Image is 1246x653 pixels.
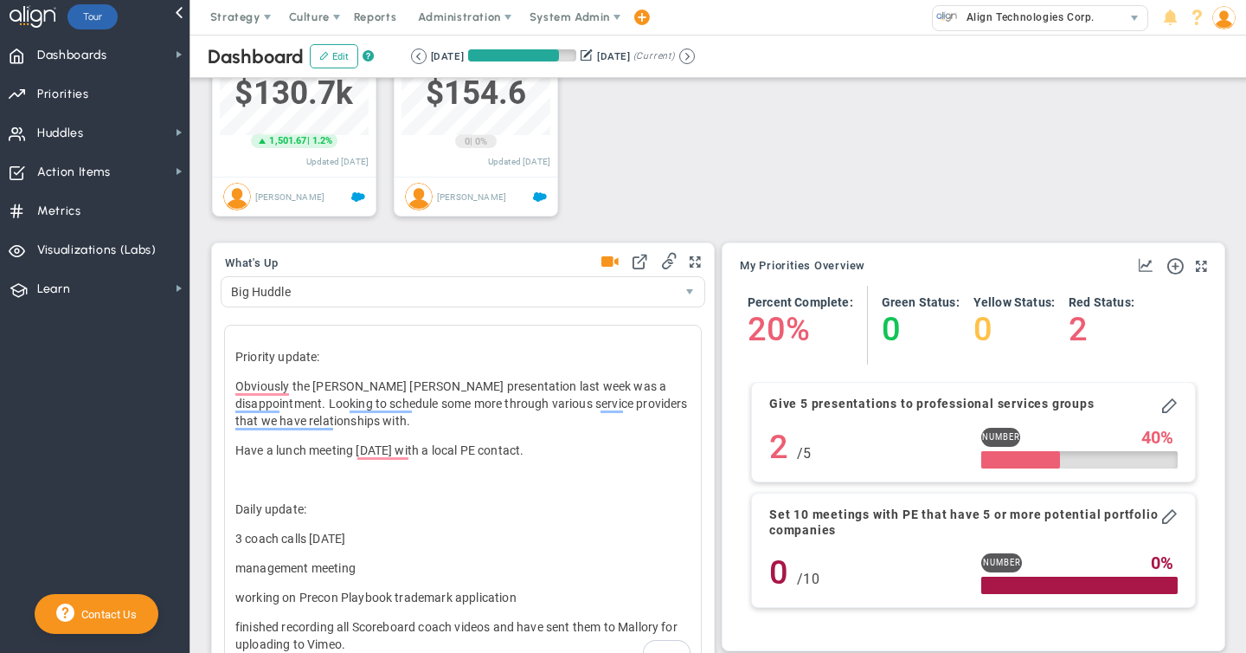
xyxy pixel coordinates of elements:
[597,48,630,64] div: [DATE]
[740,260,865,272] span: My Priorities Overview
[936,6,958,28] img: 10991.Company.photo
[235,501,690,518] p: Daily update:
[468,49,576,61] div: Period Progress: 84% Day 77 of 91 with 14 remaining.
[882,294,960,310] h4: Green Status:
[769,553,788,592] h4: 0
[1160,553,1173,572] span: %
[1212,6,1236,29] img: 50249.Person.photo
[797,571,803,587] span: /
[255,192,324,202] span: [PERSON_NAME]
[234,74,353,112] span: $130,684.83
[983,557,1021,569] span: Number
[37,115,84,152] span: Huddles
[222,277,675,307] span: Big Huddle
[235,530,690,547] p: 3 coach calls [DATE]
[748,294,853,310] h4: Percent Complete:
[437,192,506,202] span: [PERSON_NAME]
[431,48,464,64] div: [DATE]
[982,431,1020,443] span: Number
[223,183,251,210] img: Eugene Terk
[679,48,695,64] button: Go to next period
[235,378,690,430] p: Obviously the [PERSON_NAME] [PERSON_NAME] presentation last week was a disappointment. Looking to...
[235,618,690,653] p: finished recording all Scoreboard coach videos and have sent them to Mallory for uploading to Vimeo.
[74,608,137,621] span: Contact Us
[1141,428,1160,447] span: 40
[470,136,472,147] span: |
[797,564,819,594] div: 10
[748,310,786,348] h4: 20
[289,10,330,23] span: Culture
[675,277,704,307] span: select
[488,157,550,166] span: Updated [DATE]
[769,507,1160,538] h4: Set 10 meetings with PE that have 5 or more potential portfolio companies
[37,232,157,268] span: Visualizations (Labs)
[37,271,70,307] span: Learn
[769,428,788,466] h4: 2
[208,45,304,68] span: Dashboard
[797,445,803,462] span: /
[235,559,690,577] p: management meeting
[797,438,811,469] div: 5
[269,134,306,148] span: 1,501.67
[769,396,1095,411] h4: Give 5 presentations to professional services groups
[1122,6,1147,30] span: select
[37,154,111,191] span: Action Items
[530,10,610,23] span: System Admin
[882,310,960,348] h4: 0
[310,44,358,68] button: Edit
[210,10,260,23] span: Strategy
[740,260,865,274] button: My Priorities Overview
[411,48,427,64] button: Go to previous period
[235,442,690,459] p: Have a lunch meeting [DATE] with a local PE contact.
[418,10,500,23] span: Administration
[235,589,690,606] p: working on Precon Playbook trademark application
[225,257,279,271] button: What's Up
[533,191,547,204] span: Salesforce Enabled<br ></span>Indirect New ARR This Month - ET
[235,348,690,365] p: Priority update:
[1069,294,1134,310] h4: Red Status:
[786,310,810,348] h4: %
[225,257,279,269] span: What's Up
[306,157,369,166] span: Updated [DATE]
[307,135,310,146] span: |
[37,76,89,113] span: Priorities
[1160,428,1173,447] span: %
[351,191,365,204] span: Salesforce Enabled<br ></span>Indirect Revenue - This Quarter - TO DAT
[1069,310,1134,348] h4: 2
[958,6,1095,29] span: Align Technologies Corp.
[973,294,1055,310] h4: Yellow Status:
[1151,553,1160,572] span: 0
[426,74,527,112] span: $154.6
[37,37,107,74] span: Dashboards
[633,48,675,64] span: (Current)
[405,183,433,210] img: Eugene Terk
[973,310,1055,348] h4: 0
[37,193,81,230] span: Metrics
[475,136,487,147] span: 0%
[465,135,470,149] span: 0
[312,135,333,146] span: 1.2%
